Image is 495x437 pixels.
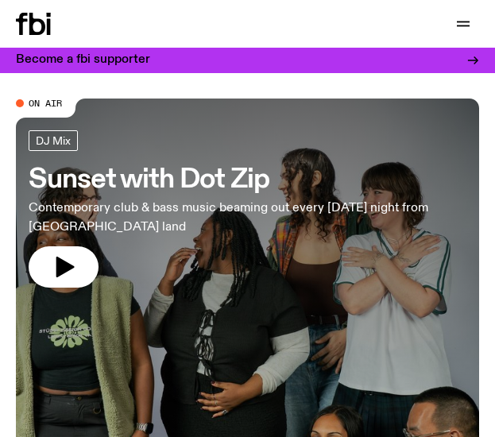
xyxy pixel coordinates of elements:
[29,98,62,108] span: On Air
[29,199,435,237] p: Contemporary club & bass music beaming out every [DATE] night from [GEOGRAPHIC_DATA] land
[29,130,78,151] a: DJ Mix
[16,54,150,66] h3: Become a fbi supporter
[29,130,435,288] a: Sunset with Dot ZipContemporary club & bass music beaming out every [DATE] night from [GEOGRAPHIC...
[29,167,435,192] h3: Sunset with Dot Zip
[36,134,71,146] span: DJ Mix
